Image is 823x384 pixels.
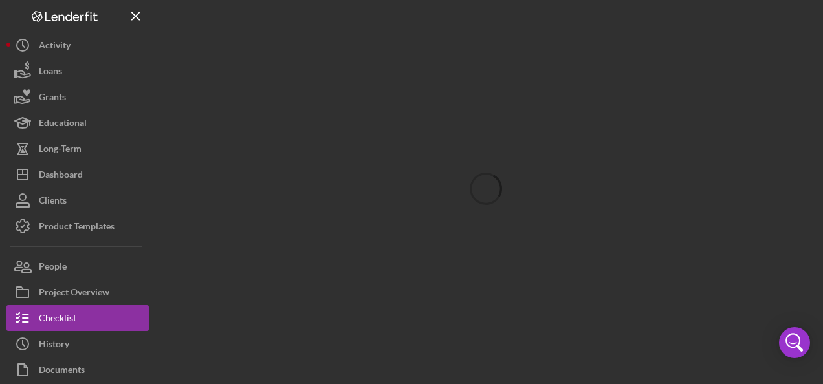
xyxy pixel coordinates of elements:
button: Educational [6,110,149,136]
button: Activity [6,32,149,58]
button: Long-Term [6,136,149,162]
button: Dashboard [6,162,149,187]
button: Grants [6,84,149,110]
div: Checklist [39,305,76,334]
button: Clients [6,187,149,213]
div: Project Overview [39,279,109,308]
button: Product Templates [6,213,149,239]
div: Dashboard [39,162,83,191]
div: Clients [39,187,67,217]
div: History [39,331,69,360]
div: Grants [39,84,66,113]
div: Educational [39,110,87,139]
div: Open Intercom Messenger [779,327,810,358]
div: Long-Term [39,136,82,165]
div: Product Templates [39,213,115,242]
div: People [39,253,67,283]
button: History [6,331,149,357]
button: Documents [6,357,149,383]
button: Loans [6,58,149,84]
button: People [6,253,149,279]
div: Loans [39,58,62,87]
button: Checklist [6,305,149,331]
button: Project Overview [6,279,149,305]
div: Activity [39,32,71,61]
